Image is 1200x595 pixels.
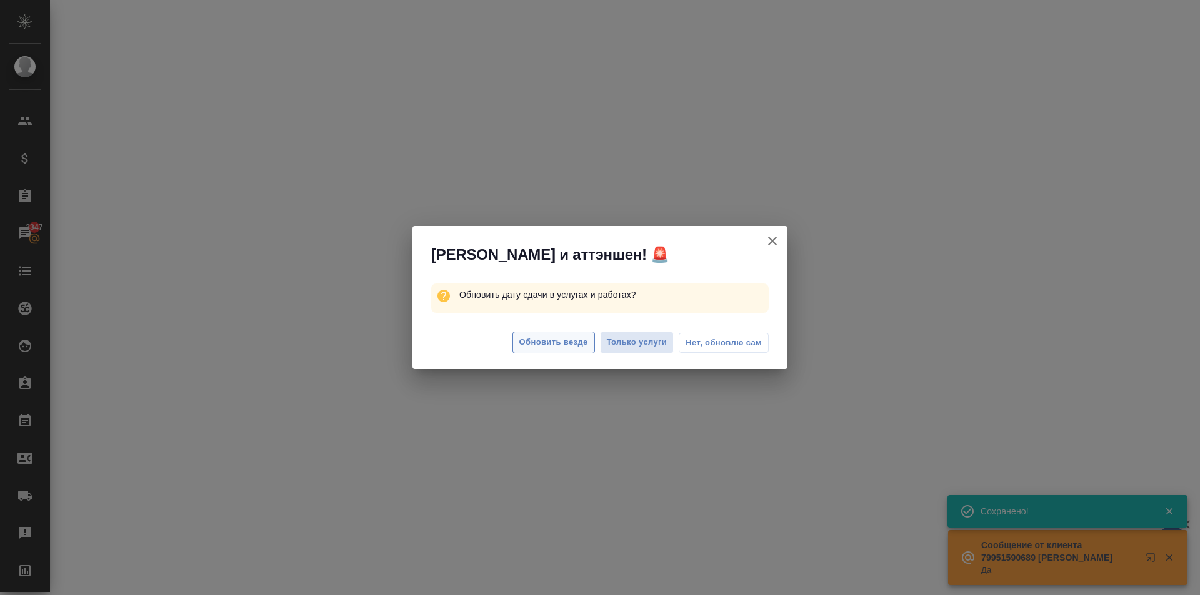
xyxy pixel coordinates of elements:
span: [PERSON_NAME] и аттэншен! 🚨 [431,245,669,265]
button: Только услуги [600,332,674,353]
button: Обновить везде [512,332,595,353]
button: Нет, обновлю сам [679,333,769,353]
span: Обновить везде [519,335,588,350]
span: Нет, обновлю сам [686,337,762,349]
p: Обновить дату сдачи в услугах и работах? [459,283,769,306]
span: Только услуги [607,335,667,350]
